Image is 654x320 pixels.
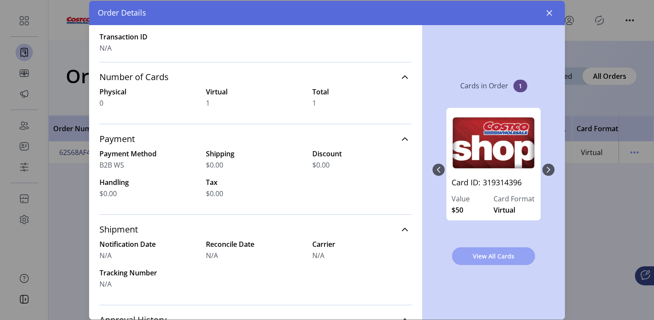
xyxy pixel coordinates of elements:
div: Shipment [99,239,412,300]
div: Number of Cards [99,87,412,119]
label: Total [312,87,412,97]
label: Transaction ID [99,32,199,42]
a: Card ID: 319314396 [452,177,535,194]
label: Virtual [206,87,305,97]
label: Reconcile Date [206,239,305,249]
span: 1 [206,98,210,108]
a: Shipment [99,220,412,239]
span: $0.00 [206,188,223,199]
label: Notification Date [99,239,199,249]
img: 319314396 [452,113,535,171]
div: 0 [445,99,542,240]
span: Shipment [99,225,138,234]
span: $0.00 [99,188,117,199]
label: Physical [99,87,199,97]
span: $50 [452,205,463,215]
label: Discount [312,149,412,159]
span: N/A [99,43,112,53]
span: N/A [206,250,218,261]
span: 1 [312,98,316,108]
span: Payment [99,135,135,143]
label: Handling [99,177,199,187]
a: Payment [99,129,412,149]
label: Card Format [494,194,535,204]
span: $0.00 [312,160,330,170]
p: Cards in Order [460,81,508,91]
button: View All Cards [452,247,535,265]
label: Tracking Number [99,268,199,278]
span: N/A [99,250,112,261]
span: Virtual [494,205,515,215]
span: B2B WS [99,160,124,170]
span: Order Details [98,7,146,19]
span: N/A [312,250,324,261]
span: 1 [513,80,527,92]
span: N/A [99,279,112,289]
label: Value [452,194,494,204]
span: Number of Cards [99,73,169,81]
label: Shipping [206,149,305,159]
label: Tax [206,177,305,187]
label: Carrier [312,239,412,249]
span: 0 [99,98,103,108]
span: $0.00 [206,160,223,170]
label: Payment Method [99,149,199,159]
a: Number of Cards [99,68,412,87]
span: View All Cards [463,252,524,261]
div: Payment [99,149,412,209]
